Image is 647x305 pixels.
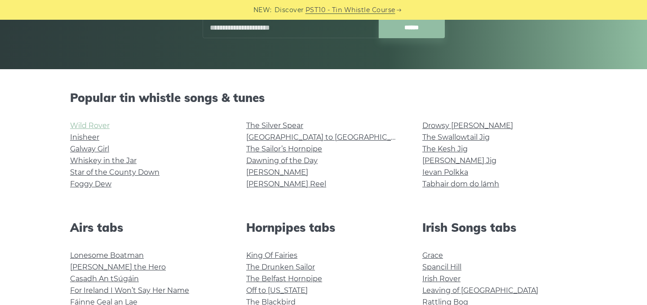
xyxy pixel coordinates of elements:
a: Galway Girl [70,145,109,153]
a: The Belfast Hornpipe [246,274,322,283]
a: Dawning of the Day [246,156,318,165]
a: Inisheer [70,133,99,141]
a: The Sailor’s Hornpipe [246,145,322,153]
a: Lonesome Boatman [70,251,144,260]
a: Irish Rover [422,274,461,283]
a: The Silver Spear [246,121,303,130]
a: Drowsy [PERSON_NAME] [422,121,513,130]
a: For Ireland I Won’t Say Her Name [70,286,189,295]
a: [GEOGRAPHIC_DATA] to [GEOGRAPHIC_DATA] [246,133,412,141]
a: Ievan Polkka [422,168,468,177]
h2: Hornpipes tabs [246,221,401,234]
span: NEW: [253,5,272,15]
a: Grace [422,251,443,260]
a: PST10 - Tin Whistle Course [306,5,395,15]
a: [PERSON_NAME] Reel [246,180,326,188]
a: Wild Rover [70,121,110,130]
a: Tabhair dom do lámh [422,180,499,188]
a: Casadh An tSúgáin [70,274,139,283]
a: The Swallowtail Jig [422,133,490,141]
span: Discover [275,5,304,15]
a: [PERSON_NAME] the Hero [70,263,166,271]
a: King Of Fairies [246,251,297,260]
h2: Irish Songs tabs [422,221,577,234]
a: Star of the County Down [70,168,160,177]
a: The Kesh Jig [422,145,468,153]
h2: Popular tin whistle songs & tunes [70,91,577,105]
a: Foggy Dew [70,180,111,188]
a: Spancil Hill [422,263,461,271]
a: [PERSON_NAME] Jig [422,156,496,165]
a: Leaving of [GEOGRAPHIC_DATA] [422,286,538,295]
a: [PERSON_NAME] [246,168,308,177]
h2: Airs tabs [70,221,225,234]
a: The Drunken Sailor [246,263,315,271]
a: Off to [US_STATE] [246,286,308,295]
a: Whiskey in the Jar [70,156,137,165]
